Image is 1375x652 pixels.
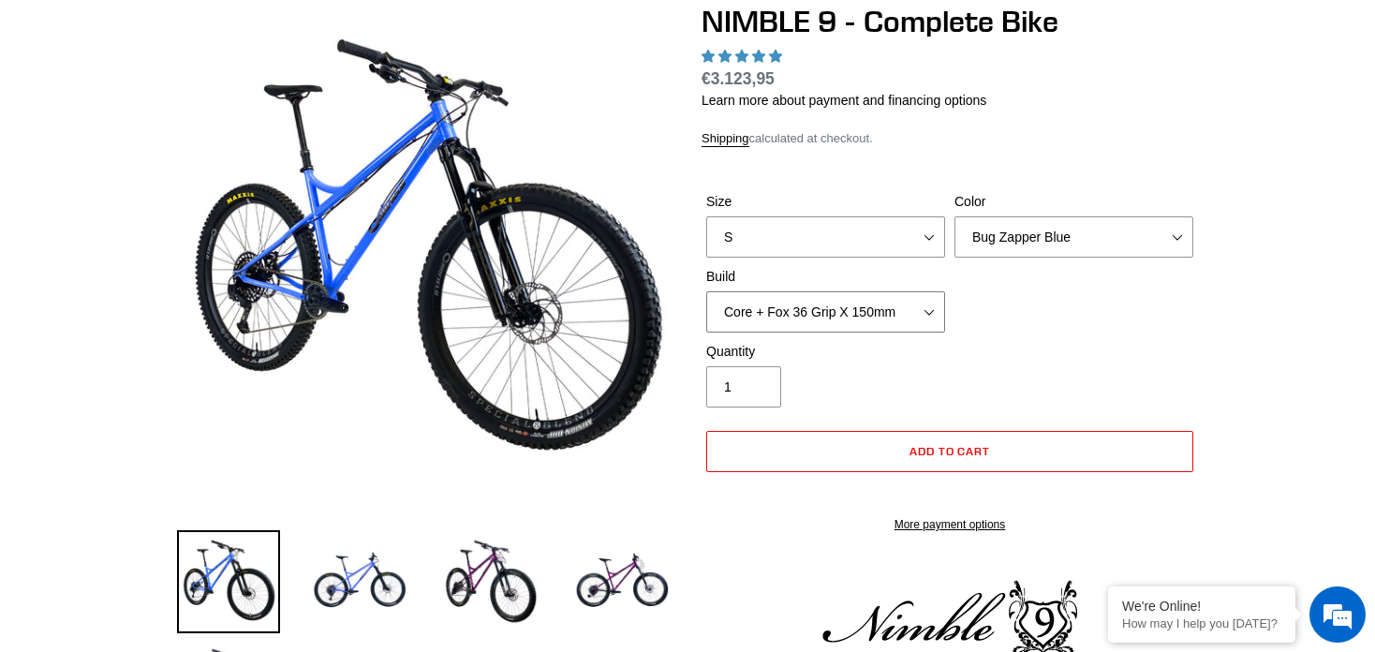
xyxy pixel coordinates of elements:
[177,530,280,633] img: Load image into Gallery viewer, NIMBLE 9 - Complete Bike
[702,49,786,64] span: 4.89 stars
[308,530,411,633] img: Load image into Gallery viewer, NIMBLE 9 - Complete Bike
[706,516,1193,533] a: More payment options
[706,192,945,212] label: Size
[954,192,1193,212] label: Color
[1122,599,1281,614] div: We're Online!
[1122,616,1281,630] p: How may I help you today?
[570,530,673,633] img: Load image into Gallery viewer, NIMBLE 9 - Complete Bike
[439,530,542,633] img: Load image into Gallery viewer, NIMBLE 9 - Complete Bike
[909,444,991,458] span: Add to cart
[702,93,986,108] a: Learn more about payment and financing options
[702,131,749,147] a: Shipping
[706,342,945,362] label: Quantity
[702,129,1198,148] div: calculated at checkout.
[702,4,1198,39] h1: NIMBLE 9 - Complete Bike
[702,69,775,88] span: €3.123,95
[706,431,1193,472] button: Add to cart
[706,267,945,287] label: Build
